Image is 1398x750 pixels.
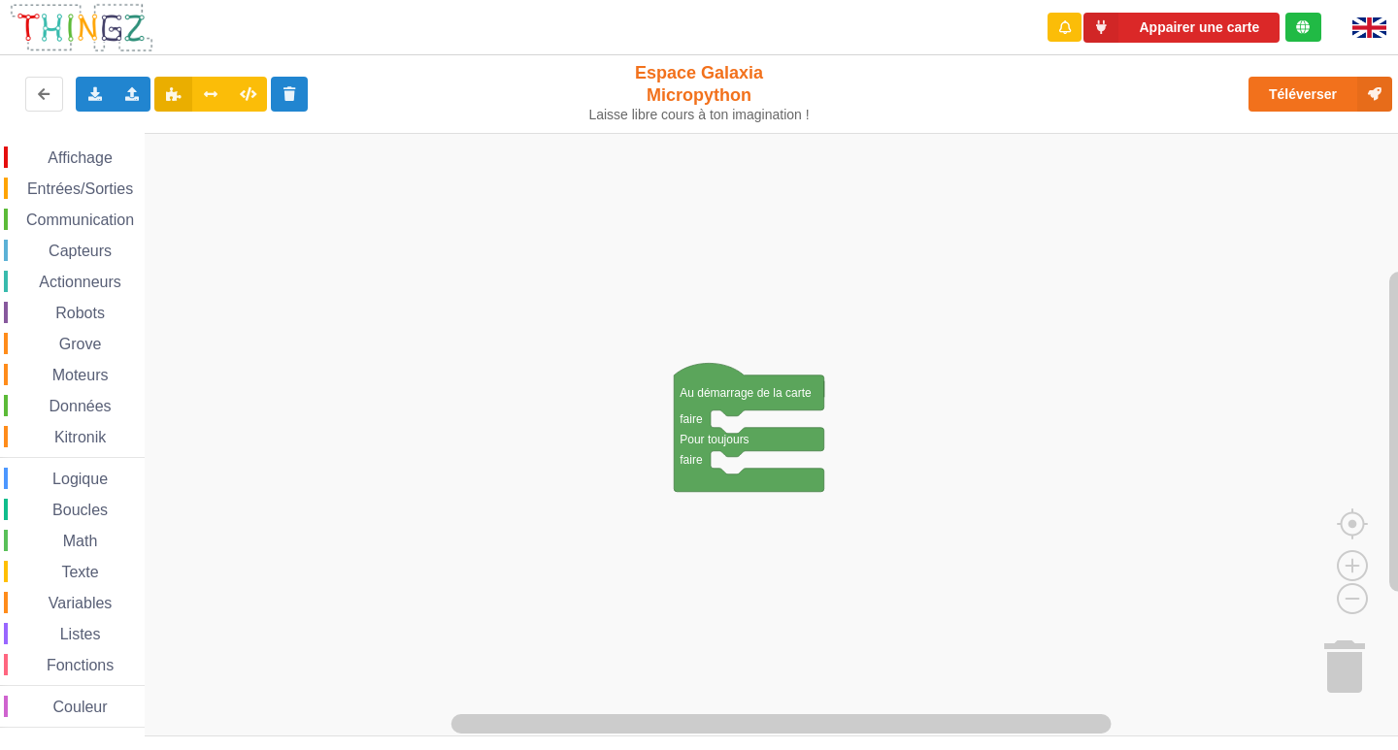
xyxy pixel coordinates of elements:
span: Logique [50,471,111,487]
button: Appairer une carte [1083,13,1280,43]
span: Fonctions [44,657,116,673]
span: Variables [46,595,116,611]
span: Texte [58,564,101,580]
text: Au démarrage de la carte [680,386,812,400]
img: gb.png [1352,17,1386,38]
span: Données [47,398,115,414]
span: Capteurs [46,243,115,259]
div: Laisse libre cours à ton imagination ! [581,107,818,123]
button: Téléverser [1248,77,1392,112]
span: Moteurs [50,367,112,383]
span: Couleur [50,699,111,715]
span: Math [60,533,101,549]
span: Grove [56,336,105,352]
span: Listes [57,626,104,642]
span: Kitronik [51,429,109,445]
span: Boucles [50,502,111,518]
span: Communication [23,212,137,228]
span: Actionneurs [36,274,124,290]
img: thingz_logo.png [9,2,154,53]
text: faire [680,412,703,426]
div: Espace Galaxia Micropython [581,62,818,123]
div: Tu es connecté au serveur de création de Thingz [1285,13,1321,42]
span: Affichage [45,149,115,166]
text: faire [680,453,703,467]
span: Entrées/Sorties [24,180,136,197]
span: Robots [52,305,108,321]
text: Pour toujours [680,433,749,446]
